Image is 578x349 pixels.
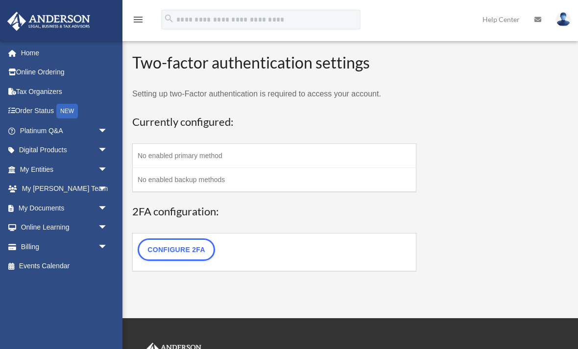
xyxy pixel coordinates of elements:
[132,204,416,219] h3: 2FA configuration:
[56,104,78,118] div: NEW
[4,12,93,31] img: Anderson Advisors Platinum Portal
[133,144,416,168] td: No enabled primary method
[98,237,118,257] span: arrow_drop_down
[132,87,416,101] p: Setting up two-Factor authentication is required to access your account.
[164,13,174,24] i: search
[132,52,416,74] h2: Two-factor authentication settings
[98,121,118,141] span: arrow_drop_down
[7,140,122,160] a: Digital Productsarrow_drop_down
[132,115,416,130] h3: Currently configured:
[7,121,122,140] a: Platinum Q&Aarrow_drop_down
[98,198,118,218] span: arrow_drop_down
[7,160,122,179] a: My Entitiesarrow_drop_down
[138,238,215,261] a: Configure 2FA
[7,43,122,63] a: Home
[7,179,122,199] a: My [PERSON_NAME] Teamarrow_drop_down
[7,218,122,237] a: Online Learningarrow_drop_down
[98,179,118,199] span: arrow_drop_down
[7,63,122,82] a: Online Ordering
[7,198,122,218] a: My Documentsarrow_drop_down
[98,140,118,161] span: arrow_drop_down
[132,14,144,25] i: menu
[132,17,144,25] a: menu
[98,160,118,180] span: arrow_drop_down
[133,168,416,192] td: No enabled backup methods
[7,237,122,256] a: Billingarrow_drop_down
[7,101,122,121] a: Order StatusNEW
[7,82,122,101] a: Tax Organizers
[7,256,122,276] a: Events Calendar
[556,12,571,26] img: User Pic
[98,218,118,238] span: arrow_drop_down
